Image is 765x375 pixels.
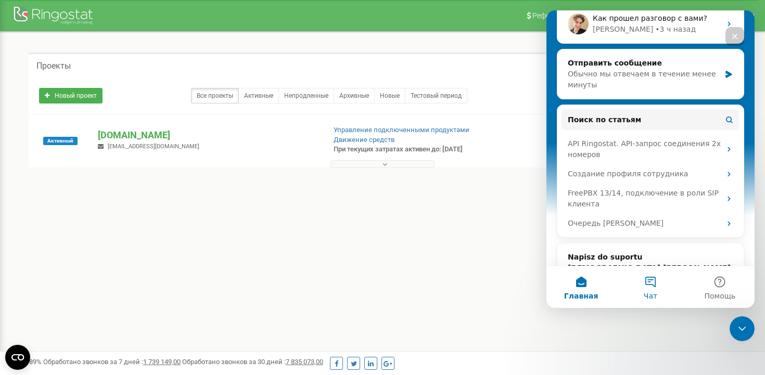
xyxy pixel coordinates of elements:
[46,4,161,12] span: Как прошел разговор с вами?
[182,358,323,366] span: Обработано звонков за 30 дней :
[36,61,71,71] h5: Проекты
[532,11,619,20] span: Реферальная программа
[21,58,174,80] div: Обычно мы отвечаем в течение менее минуты
[15,203,193,223] div: Очередь [PERSON_NAME]
[21,158,174,169] div: Создание профиля сотрудника
[21,104,95,115] span: Поиск по статьям
[10,38,198,89] div: Отправить сообщениеОбычно мы отвечаем в течение менее минуты
[374,88,405,104] a: Новые
[21,208,174,218] div: Очередь [PERSON_NAME]
[278,88,334,104] a: Непродленные
[21,242,184,262] b: Napisz do suportu [DEMOGRAPHIC_DATA] [PERSON_NAME]
[5,345,30,370] button: Open CMP widget
[18,282,52,289] span: Главная
[238,88,279,104] a: Активные
[730,316,755,341] iframe: Intercom live chat
[69,256,138,298] button: Чат
[143,358,181,366] u: 1 739 149,00
[43,358,181,366] span: Обработано звонков за 7 дней :
[15,173,193,203] div: FreePBX 13/14, подключение в роли SIP клиента
[43,137,78,145] span: Активный
[15,124,193,154] div: API Ringostat. API-запрос соединения 2х номеров
[334,136,394,144] a: Движение средств
[334,145,494,154] p: При текущих затратах активен до: [DATE]
[405,88,467,104] a: Тестовый период
[139,256,208,298] button: Помощь
[21,177,174,199] div: FreePBX 13/14, подключение в роли SIP клиента
[109,14,149,24] div: • 3 ч назад
[158,282,189,289] span: Помощь
[46,14,107,24] div: [PERSON_NAME]
[98,128,316,142] p: [DOMAIN_NAME]
[21,128,174,150] div: API Ringostat. API-запрос соединения 2х номеров
[334,126,469,134] a: Управление подключенными продуктами
[546,10,755,308] iframe: Intercom live chat
[191,88,239,104] a: Все проекты
[179,17,198,35] div: Закрыть
[286,358,323,366] u: 7 835 073,00
[21,47,174,58] div: Отправить сообщение
[97,282,111,289] span: Чат
[21,3,42,24] img: Profile image for Volodymyr
[15,154,193,173] div: Создание профиля сотрудника
[15,99,193,120] button: Поиск по статьям
[108,143,199,150] span: [EMAIL_ADDRESS][DOMAIN_NAME]
[39,88,103,104] a: Новый проект
[334,88,375,104] a: Архивные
